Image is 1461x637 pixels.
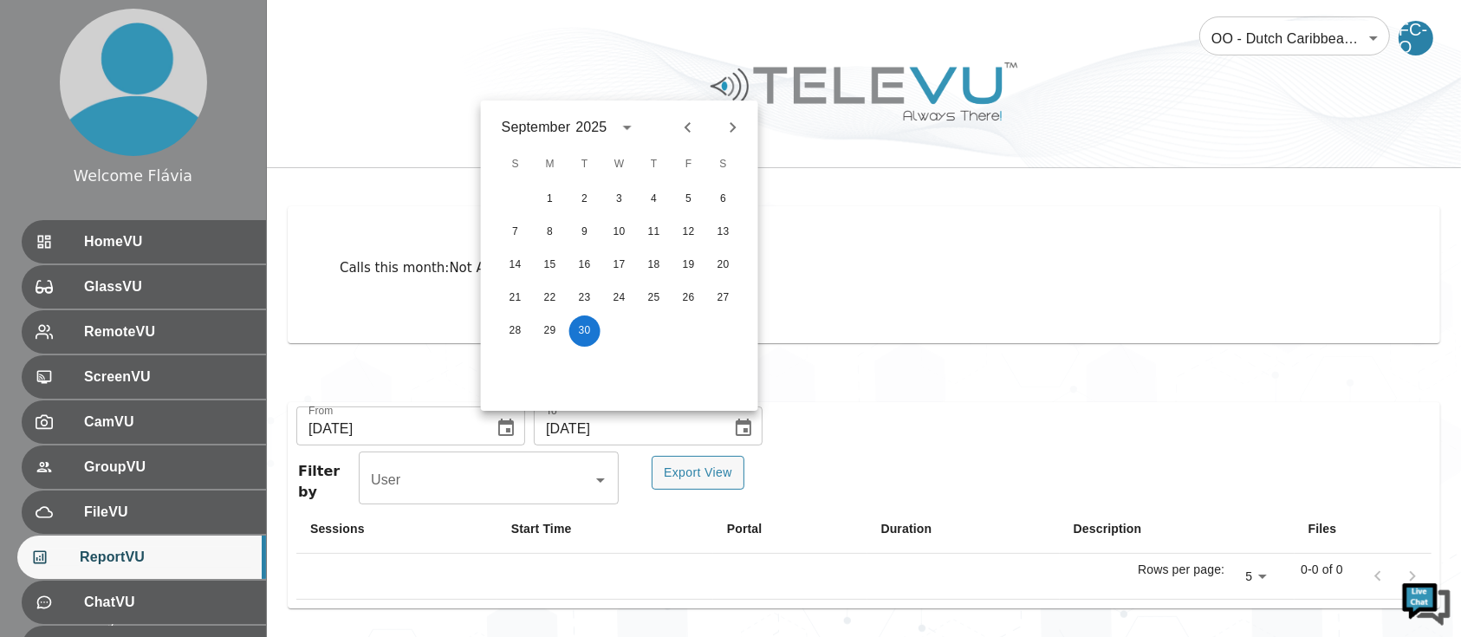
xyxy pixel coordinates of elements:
button: Sep 29, 2025 [535,315,566,347]
button: Sep 19, 2025 [673,250,705,281]
span: We're online! [101,202,239,377]
div: Minimize live chat window [284,9,326,50]
span: M [535,147,566,182]
button: Choose date, selected date is Sep 30, 2025 [726,411,761,445]
p: 0-0 of 0 [1301,561,1343,578]
p: Calls this month : Not Available [340,258,1388,278]
span: FileVU [84,502,252,523]
button: Sep 5, 2025 [673,184,705,215]
span: T [639,147,670,182]
span: S [708,147,739,182]
button: Sep 1, 2025 [535,184,566,215]
div: ReportVU [17,536,266,579]
table: simple table [296,504,1432,600]
p: Rows per page: [1138,561,1224,578]
div: Chat with us now [90,91,291,114]
div: FileVU [22,491,266,534]
span: W [604,147,635,182]
button: Sep 7, 2025 [500,217,531,248]
div: Welcome Flávia [74,165,192,187]
button: Sep 23, 2025 [569,283,601,314]
button: Sep 2, 2025 [569,184,601,215]
img: d_736959983_company_1615157101543_736959983 [29,81,73,124]
textarea: Type your message and hit 'Enter' [9,440,330,501]
span: S [500,147,531,182]
div: OO - Dutch Caribbean - E. Dos [PERSON_NAME] [MTRP] [1199,14,1390,62]
button: Sep 30, 2025 [569,315,601,347]
span: ChatVU [84,592,252,613]
button: Sep 8, 2025 [535,217,566,248]
button: calendar view is open, switch to year view [612,113,641,142]
button: Sep 4, 2025 [639,184,670,215]
span: Filter by [298,456,359,504]
button: Choose date, selected date is Jul 1, 2025 [489,411,523,445]
span: GroupVU [84,457,252,478]
button: Open [588,468,613,492]
button: Sep 27, 2025 [708,283,739,314]
input: mm/dd/yyyy [296,411,482,445]
button: Sep 6, 2025 [708,184,739,215]
div: RemoteVU [22,310,266,354]
button: Sep 3, 2025 [604,184,635,215]
button: Sep 10, 2025 [604,217,635,248]
span: ScreenVU [84,367,252,387]
div: FC-O [1399,21,1433,55]
th: Portal [713,504,867,554]
div: ChatVU [22,581,266,624]
th: Files [1295,504,1432,554]
button: Sep 26, 2025 [673,283,705,314]
th: Description [1060,504,1295,554]
button: Sep 14, 2025 [500,250,531,281]
th: Sessions [296,504,497,554]
div: ScreenVU [22,355,266,399]
th: Duration [867,504,1060,554]
button: Sep 21, 2025 [500,283,531,314]
img: Logo [708,55,1020,127]
div: September [502,117,571,138]
div: CamVU [22,400,266,444]
button: Sep 18, 2025 [639,250,670,281]
th: Start Time [497,504,713,554]
button: Previous month [673,113,703,142]
span: T [569,147,601,182]
button: Sep 25, 2025 [639,283,670,314]
span: F [673,147,705,182]
span: ReportVU [80,547,252,568]
input: mm/dd/yyyy [534,411,719,445]
span: GlassVU [84,276,252,297]
span: CamVU [84,412,252,432]
div: GlassVU [22,265,266,309]
button: Sep 16, 2025 [569,250,601,281]
button: Sep 13, 2025 [708,217,739,248]
button: Sep 12, 2025 [673,217,705,248]
button: Sep 15, 2025 [535,250,566,281]
button: Sep 24, 2025 [604,283,635,314]
button: Sep 20, 2025 [708,250,739,281]
button: Sep 28, 2025 [500,315,531,347]
button: Export View [652,456,744,490]
button: Sep 22, 2025 [535,283,566,314]
button: Sep 11, 2025 [639,217,670,248]
div: GroupVU [22,445,266,489]
span: HomeVU [84,231,252,252]
img: profile.png [60,9,207,156]
button: Sep 9, 2025 [569,217,601,248]
div: 5 [1231,564,1273,589]
button: Next month [718,113,748,142]
button: Sep 17, 2025 [604,250,635,281]
span: RemoteVU [84,322,252,342]
div: HomeVU [22,220,266,263]
div: 2025 [575,117,607,138]
img: Chat Widget [1400,576,1452,628]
